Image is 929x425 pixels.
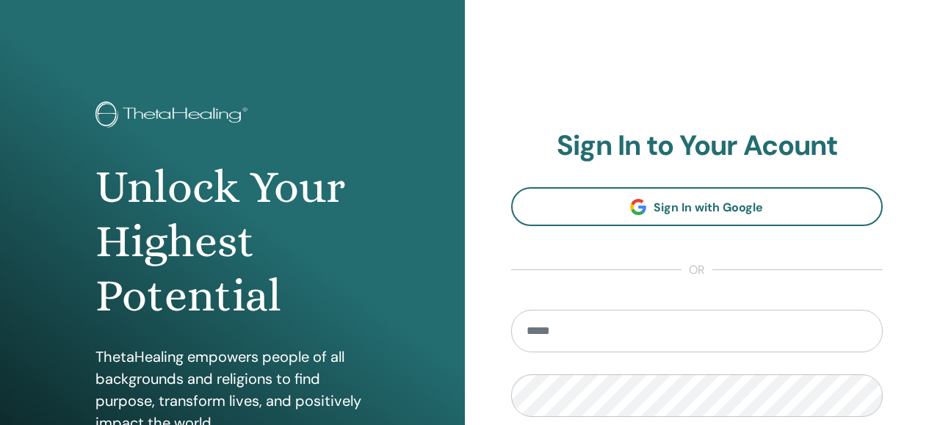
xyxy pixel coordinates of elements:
[511,129,883,163] h2: Sign In to Your Acount
[511,187,883,226] a: Sign In with Google
[95,160,369,324] h1: Unlock Your Highest Potential
[682,261,712,279] span: or
[654,200,763,215] span: Sign In with Google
